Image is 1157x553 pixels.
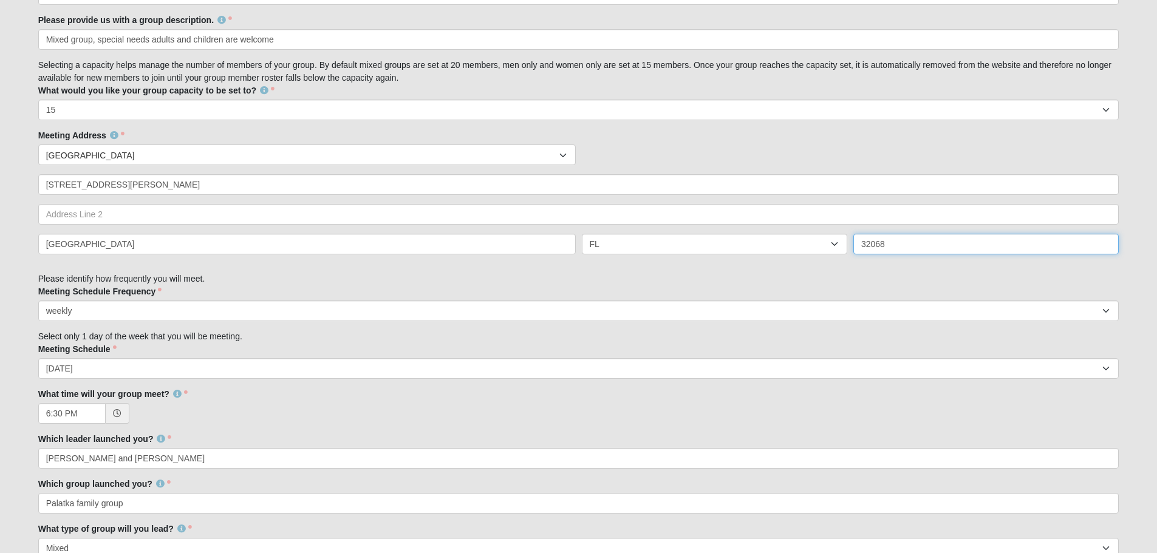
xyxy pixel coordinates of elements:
[853,234,1119,254] input: Zip
[38,14,232,26] label: Please provide us with a group description.
[46,145,559,166] span: [GEOGRAPHIC_DATA]
[38,129,125,141] label: Meeting Address
[38,523,192,535] label: What type of group will you lead?
[38,478,171,490] label: Which group launched you?
[38,433,172,445] label: Which leader launched you?
[38,343,117,355] label: Meeting Schedule
[38,285,162,297] label: Meeting Schedule Frequency
[38,204,1119,225] input: Address Line 2
[38,84,275,97] label: What would you like your group capacity to be set to?
[38,234,576,254] input: City
[38,388,188,400] label: What time will your group meet?
[38,174,1119,195] input: Address Line 1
